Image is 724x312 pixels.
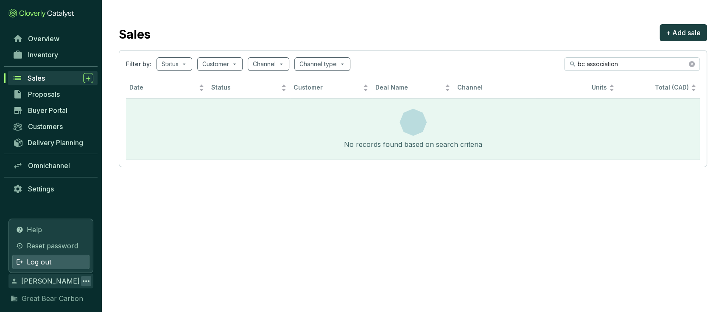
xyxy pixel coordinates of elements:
[28,51,58,59] span: Inventory
[28,122,63,131] span: Customers
[27,225,42,235] span: Help
[536,78,618,98] th: Units
[28,185,54,193] span: Settings
[8,158,98,173] a: Omnichannel
[660,24,707,41] button: + Add sale
[372,78,454,98] th: Deal Name
[28,34,59,43] span: Overview
[208,78,290,98] th: Status
[211,84,279,92] span: Status
[126,60,151,68] span: Filter by:
[344,139,482,149] div: No records found based on search criteria
[28,138,83,147] span: Delivery Planning
[8,103,98,118] a: Buyer Portal
[454,78,536,98] th: Channel
[375,84,443,92] span: Deal Name
[22,293,83,304] span: Great Bear Carbon
[8,135,98,149] a: Delivery Planning
[8,48,98,62] a: Inventory
[8,31,98,46] a: Overview
[21,276,80,286] span: [PERSON_NAME]
[12,222,89,237] a: Help
[27,241,78,251] span: Reset password
[8,71,98,85] a: Sales
[578,59,687,69] input: Search by deal name or project name...
[8,182,98,196] a: Settings
[655,84,689,91] span: Total (CAD)
[28,161,70,170] span: Omnichannel
[294,84,361,92] span: Customer
[126,78,208,98] th: Date
[539,84,607,92] span: Units
[28,90,60,98] span: Proposals
[129,84,197,92] span: Date
[119,25,151,43] h2: Sales
[689,61,695,67] button: close-circle
[28,106,67,115] span: Buyer Portal
[27,257,51,267] span: Log out
[290,78,372,98] th: Customer
[28,74,45,82] span: Sales
[666,28,701,38] span: + Add sale
[8,119,98,134] a: Customers
[8,87,98,101] a: Proposals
